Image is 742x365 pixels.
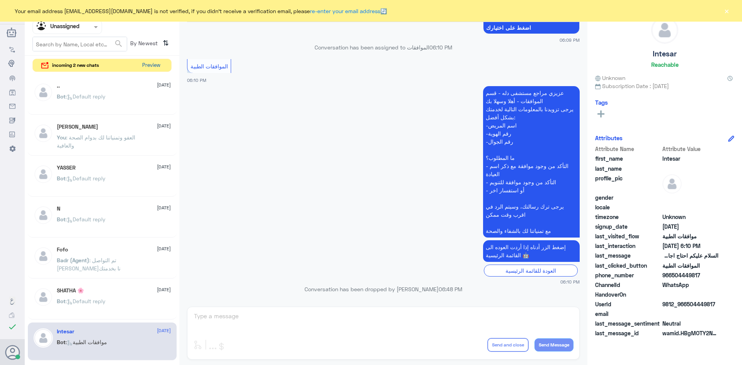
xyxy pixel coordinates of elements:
[595,251,661,260] span: last_message
[8,322,17,331] i: check
[57,246,68,253] h5: Fofo
[662,281,718,289] span: 2
[662,319,718,328] span: 0
[139,59,163,72] button: Preview
[662,310,718,318] span: null
[157,81,171,88] span: [DATE]
[66,93,106,100] span: : Default reply
[127,37,160,52] span: By Newest
[34,205,53,225] img: defaultAdmin.png
[57,165,76,171] h5: YASSER
[662,329,718,337] span: wamid.HBgMOTY2NTA0NDQ5ODE3FQIAEhgUM0E2RUY5MUQ4QTUxMDRCMUREMjEA
[57,205,60,212] h5: N
[651,61,679,68] h6: Reachable
[157,122,171,129] span: [DATE]
[163,37,169,49] i: ⇅
[662,300,718,308] span: 9812_966504449817
[57,216,66,222] span: Bot
[662,145,718,153] span: Attribute Value
[187,78,206,83] span: 06:10 PM
[34,165,53,184] img: defaultAdmin.png
[595,222,661,231] span: signup_date
[595,82,734,90] span: Subscription Date : [DATE]
[595,213,661,221] span: timezone
[57,257,121,272] span: : تم التواصل [PERSON_NAME]نا بخدمتك
[34,124,53,143] img: defaultAdmin.png
[662,290,718,299] span: null
[662,242,718,250] span: 2025-09-10T15:10:28.568Z
[157,327,171,334] span: [DATE]
[662,222,718,231] span: 2025-09-10T15:09:36.124Z
[662,203,718,211] span: null
[595,99,608,106] h6: Tags
[57,287,84,294] h5: SHATHA 🌸
[662,251,718,260] span: السلام عليكم احتاج اجازتي المرضيه من صحتي
[57,134,135,149] span: : العفو وتمنياتنا لك بدوام الصحة والعافية
[66,216,106,222] span: : Default reply
[595,290,661,299] span: HandoverOn
[662,271,718,279] span: 966504449817
[34,328,53,348] img: defaultAdmin.png
[57,124,98,130] h5: Wasan Alhamadi
[595,281,661,289] span: ChannelId
[487,338,529,352] button: Send and close
[534,338,574,351] button: Send Message
[52,62,99,69] span: incoming 2 new chats
[34,287,53,307] img: defaultAdmin.png
[484,265,578,277] div: العودة للقائمة الرئيسية
[595,319,661,328] span: last_message_sentiment
[662,261,718,270] span: الموافقات الطبية
[57,328,74,335] h5: Intesar
[595,271,661,279] span: phone_number
[595,74,625,82] span: Unknown
[483,240,580,262] p: 10/9/2025, 6:10 PM
[652,17,678,43] img: defaultAdmin.png
[15,7,387,15] span: Your email address [EMAIL_ADDRESS][DOMAIN_NAME] is not verified, if you didn't receive a verifica...
[57,134,66,141] span: You
[57,339,66,345] span: Bot
[653,49,677,58] h5: Intesar
[662,174,682,194] img: defaultAdmin.png
[57,298,66,304] span: Bot
[486,25,577,31] span: اضغط على اختيارك
[187,285,580,293] p: Conversation has been dropped by [PERSON_NAME]
[439,286,462,292] span: 06:48 PM
[662,194,718,202] span: null
[310,8,380,14] a: re-enter your email address
[157,163,171,170] span: [DATE]
[191,63,228,70] span: الموافقات الطبية
[66,298,106,304] span: : Default reply
[595,310,661,318] span: email
[5,345,20,360] button: Avatar
[33,37,127,51] input: Search by Name, Local etc…
[114,37,123,50] button: search
[595,329,661,337] span: last_message_id
[157,245,171,252] span: [DATE]
[57,257,89,263] span: Badr (Agent)
[66,175,106,182] span: : Default reply
[662,232,718,240] span: موافقات الطبية
[560,278,580,285] span: 06:10 PM
[57,83,60,89] h5: ..
[595,154,661,163] span: first_name
[429,44,452,51] span: 06:10 PM
[595,300,661,308] span: UserId
[595,242,661,250] span: last_interaction
[662,154,718,163] span: Intesar
[595,134,623,141] h6: Attributes
[483,86,580,238] p: 10/9/2025, 6:10 PM
[114,39,123,48] span: search
[66,339,107,345] span: : موافقات الطبية
[595,174,661,192] span: profile_pic
[157,204,171,211] span: [DATE]
[662,213,718,221] span: Unknown
[157,286,171,293] span: [DATE]
[723,7,730,15] button: ×
[34,83,53,102] img: defaultAdmin.png
[34,246,53,266] img: defaultAdmin.png
[595,203,661,211] span: locale
[57,175,66,182] span: Bot
[595,232,661,240] span: last_visited_flow
[595,194,661,202] span: gender
[595,261,661,270] span: last_clicked_button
